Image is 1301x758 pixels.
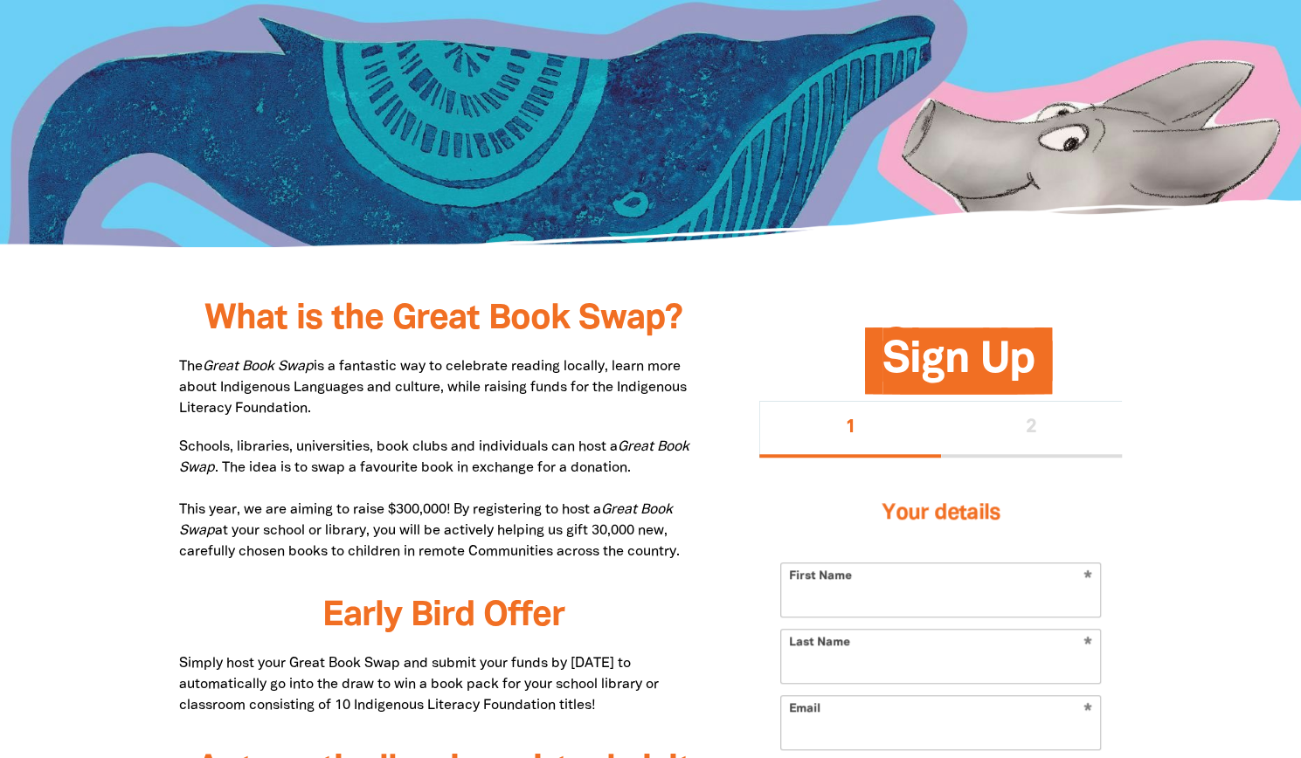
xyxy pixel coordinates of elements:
p: The is a fantastic way to celebrate reading locally, learn more about Indigenous Languages and cu... [179,356,708,419]
button: Stage 1 [759,402,941,458]
h3: Your details [780,479,1101,548]
em: Great Book Swap [179,441,689,474]
p: Schools, libraries, universities, book clubs and individuals can host a . The idea is to swap a f... [179,437,708,562]
span: Sign Up [882,341,1035,395]
em: Great Book Swap [179,504,673,537]
p: Simply host your Great Book Swap and submit your funds by [DATE] to automatically go into the dra... [179,653,708,716]
span: Early Bird Offer [322,600,564,632]
em: Great Book Swap [203,361,314,373]
span: What is the Great Book Swap? [204,303,682,335]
